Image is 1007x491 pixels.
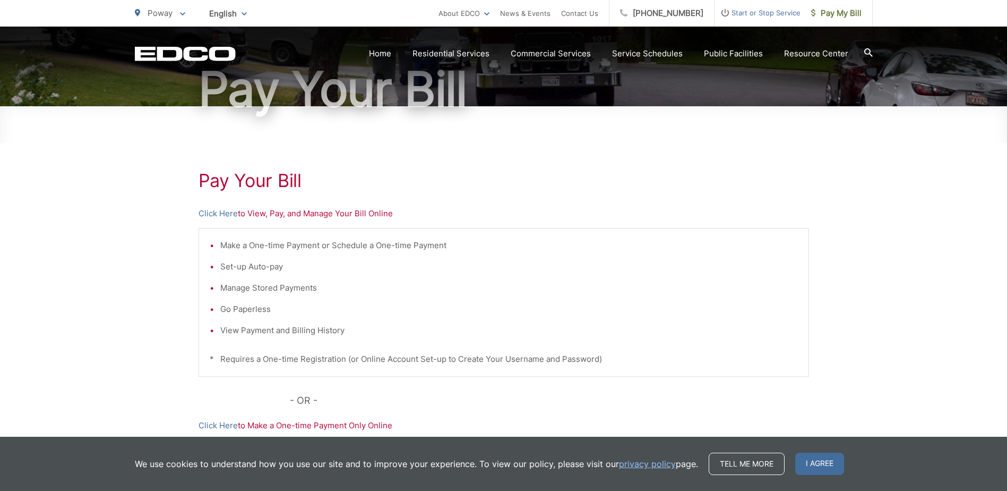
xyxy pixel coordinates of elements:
[369,47,391,60] a: Home
[135,46,236,61] a: EDCD logo. Return to the homepage.
[201,4,255,23] span: English
[135,63,873,116] h1: Pay Your Bill
[199,419,238,432] a: Click Here
[199,170,809,191] h1: Pay Your Bill
[811,7,862,20] span: Pay My Bill
[148,8,173,18] span: Poway
[704,47,763,60] a: Public Facilities
[220,324,798,337] li: View Payment and Billing History
[220,260,798,273] li: Set-up Auto-pay
[290,393,809,409] p: - OR -
[199,207,238,220] a: Click Here
[210,353,798,366] p: * Requires a One-time Registration (or Online Account Set-up to Create Your Username and Password)
[500,7,550,20] a: News & Events
[220,303,798,316] li: Go Paperless
[220,239,798,252] li: Make a One-time Payment or Schedule a One-time Payment
[135,458,698,470] p: We use cookies to understand how you use our site and to improve your experience. To view our pol...
[795,453,844,475] span: I agree
[619,458,676,470] a: privacy policy
[709,453,785,475] a: Tell me more
[199,419,809,432] p: to Make a One-time Payment Only Online
[412,47,489,60] a: Residential Services
[612,47,683,60] a: Service Schedules
[561,7,598,20] a: Contact Us
[511,47,591,60] a: Commercial Services
[199,207,809,220] p: to View, Pay, and Manage Your Bill Online
[438,7,489,20] a: About EDCO
[220,282,798,294] li: Manage Stored Payments
[784,47,848,60] a: Resource Center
